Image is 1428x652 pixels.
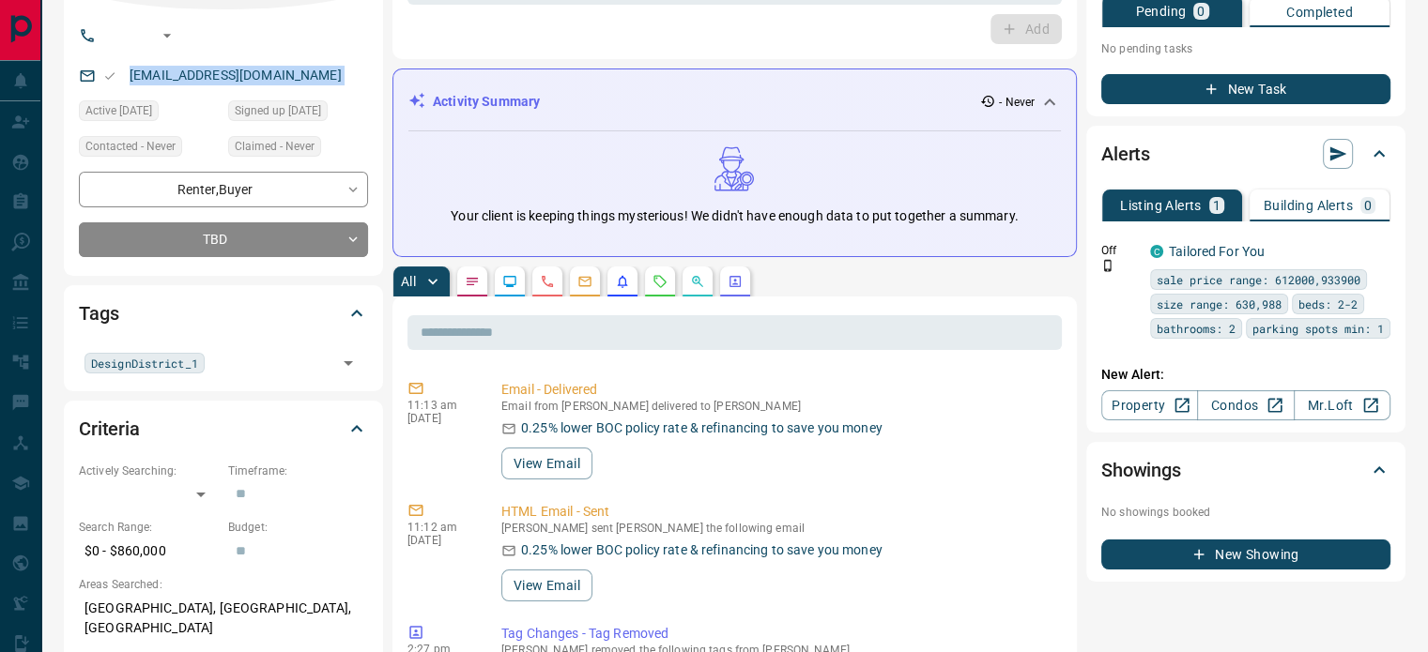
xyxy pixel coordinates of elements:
div: Activity Summary- Never [408,84,1061,119]
div: Tags [79,291,368,336]
p: Timeframe: [228,462,368,479]
button: New Task [1101,74,1390,104]
div: Alerts [1101,131,1390,176]
p: New Alert: [1101,365,1390,385]
p: No showings booked [1101,504,1390,521]
p: Completed [1286,6,1353,19]
span: sale price range: 612000,933900 [1157,270,1360,289]
p: $0 - $860,000 [79,536,219,567]
button: View Email [501,569,592,601]
span: Contacted - Never [85,137,176,156]
p: Tag Changes - Tag Removed [501,624,1054,644]
svg: Emails [577,274,592,289]
svg: Email Valid [103,69,116,83]
button: Open [156,24,178,47]
p: 0 [1197,5,1205,18]
p: Your client is keeping things mysterious! We didn't have enough data to put together a summary. [451,206,1018,226]
p: - Never [999,94,1035,111]
p: 0.25% lower BOC policy rate & refinancing to save you money [521,418,883,438]
div: condos.ca [1150,245,1163,258]
button: Open [335,350,361,376]
p: Actively Searching: [79,462,219,479]
p: 1 [1213,199,1221,212]
p: Search Range: [79,519,219,536]
svg: Notes [465,274,480,289]
div: Wed Nov 02 2022 [79,100,219,127]
a: Condos [1197,390,1294,420]
button: New Showing [1101,539,1390,569]
svg: Listing Alerts [615,274,630,289]
span: Signed up [DATE] [235,101,321,120]
span: parking spots min: 1 [1252,319,1384,338]
svg: Requests [653,274,668,289]
p: Listing Alerts [1120,199,1202,212]
button: View Email [501,447,592,479]
h2: Alerts [1101,139,1150,169]
p: 11:12 am [407,521,473,534]
span: bathrooms: 2 [1157,319,1236,338]
p: 11:13 am [407,399,473,412]
p: No pending tasks [1101,35,1390,63]
p: Areas Searched: [79,576,368,593]
p: 0 [1364,199,1372,212]
p: [GEOGRAPHIC_DATA], [GEOGRAPHIC_DATA], [GEOGRAPHIC_DATA] [79,593,368,644]
h2: Showings [1101,455,1181,485]
span: DesignDistrict_1 [91,354,198,372]
p: Email - Delivered [501,380,1054,400]
div: Criteria [79,406,368,451]
p: Email from [PERSON_NAME] delivered to [PERSON_NAME] [501,400,1054,413]
span: Claimed - Never [235,137,315,156]
a: Tailored For You [1169,244,1265,259]
p: [DATE] [407,412,473,425]
div: TBD [79,222,368,257]
div: Showings [1101,447,1390,493]
p: Pending [1135,5,1186,18]
h2: Criteria [79,414,140,444]
a: [EMAIL_ADDRESS][DOMAIN_NAME] [130,68,342,83]
svg: Push Notification Only [1101,259,1114,272]
svg: Lead Browsing Activity [502,274,517,289]
p: 0.25% lower BOC policy rate & refinancing to save you money [521,540,883,560]
div: Sat Feb 02 2013 [228,100,368,127]
a: Mr.Loft [1294,390,1390,420]
h2: Tags [79,298,118,328]
svg: Agent Actions [728,274,743,289]
svg: Opportunities [690,274,705,289]
span: Active [DATE] [85,101,152,120]
span: beds: 2-2 [1298,295,1358,313]
p: Activity Summary [433,92,540,112]
p: Off [1101,242,1139,259]
p: Building Alerts [1264,199,1353,212]
p: [DATE] [407,534,473,547]
p: Budget: [228,519,368,536]
div: Renter , Buyer [79,172,368,206]
p: [PERSON_NAME] sent [PERSON_NAME] the following email [501,522,1054,535]
p: HTML Email - Sent [501,502,1054,522]
span: size range: 630,988 [1157,295,1282,313]
a: Property [1101,390,1198,420]
p: All [401,275,416,288]
svg: Calls [540,274,555,289]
